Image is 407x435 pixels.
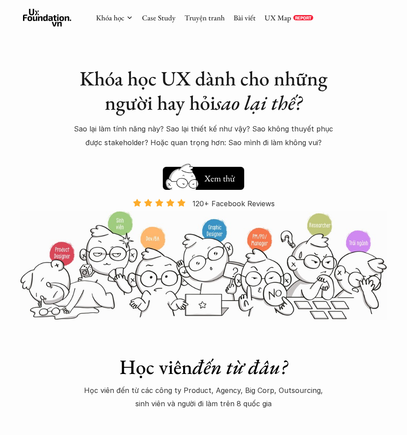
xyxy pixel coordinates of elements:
[96,13,124,23] a: Khóa học
[204,172,235,185] h5: Xem thử
[295,15,311,20] p: REPORT
[78,384,329,411] p: Học viên đến từ các công ty Product, Agency, Big Corp, Outsourcing, sinh viên và người đi làm trê...
[72,122,335,149] p: Sao lại làm tính năng này? Sao lại thiết kế như vậy? Sao không thuyết phục được stakeholder? Hoặc...
[215,89,302,116] em: sao lại thế?
[293,15,313,20] a: REPORT
[265,13,291,23] a: UX Map
[163,162,244,190] a: Xem thử
[184,13,225,23] a: Truyện tranh
[234,13,256,23] a: Bài viết
[72,66,335,115] h1: Khóa học UX dành cho những người hay hỏi
[142,13,176,23] a: Case Study
[192,197,275,210] p: 120+ Facebook Reviews
[78,355,329,379] h1: Học viên
[192,354,288,380] em: đến từ đâu?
